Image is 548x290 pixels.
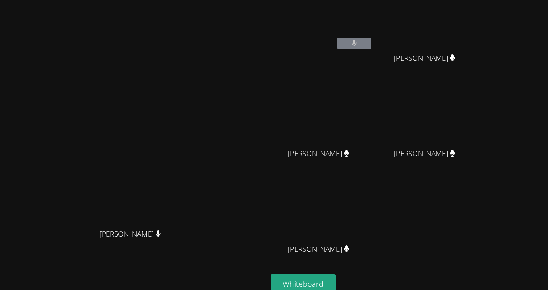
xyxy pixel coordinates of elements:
[288,148,349,160] span: [PERSON_NAME]
[394,52,455,65] span: [PERSON_NAME]
[394,148,455,160] span: [PERSON_NAME]
[100,228,161,241] span: [PERSON_NAME]
[288,243,349,256] span: [PERSON_NAME]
